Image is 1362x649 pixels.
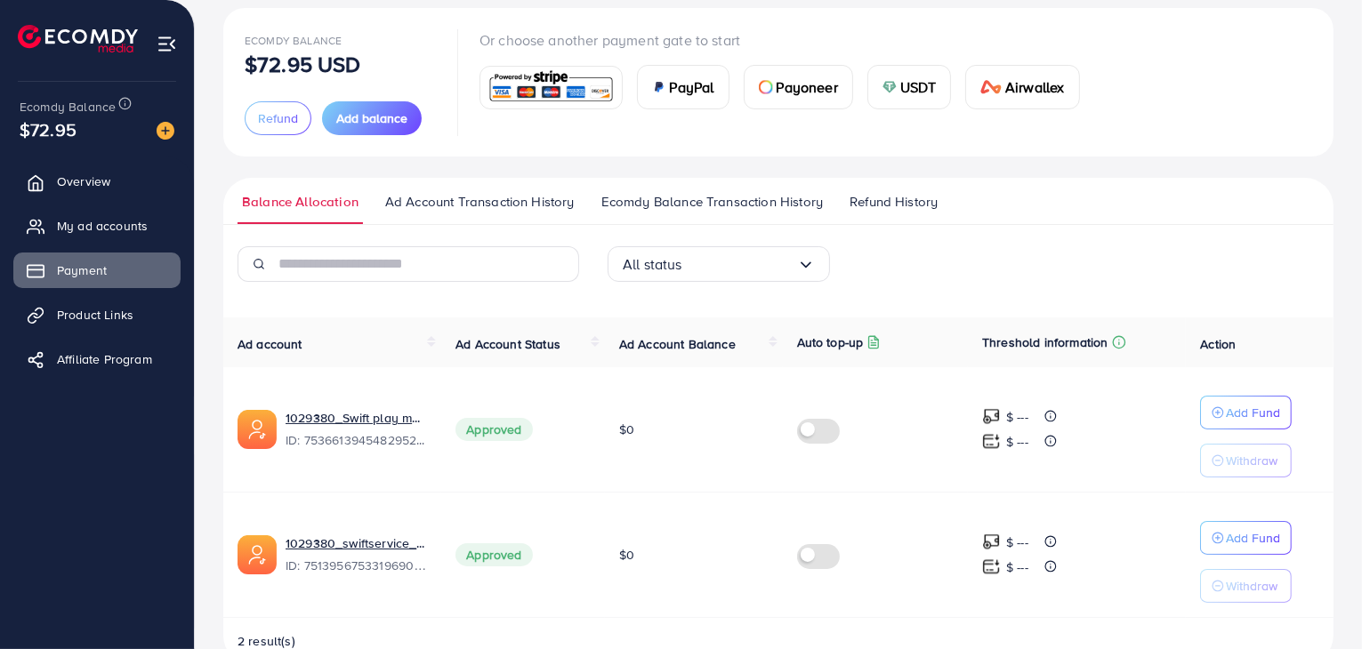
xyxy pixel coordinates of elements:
[619,546,634,564] span: $0
[982,557,1001,576] img: top-up amount
[882,80,897,94] img: card
[670,76,714,98] span: PayPal
[486,68,617,107] img: card
[18,25,138,52] img: logo
[13,297,181,333] a: Product Links
[601,192,823,212] span: Ecomdy Balance Transaction History
[480,29,1094,51] p: Or choose another payment gate to start
[982,533,1001,551] img: top-up amount
[385,192,575,212] span: Ad Account Transaction History
[619,421,634,438] span: $0
[286,534,427,552] a: 1029380_swiftservice_raafattelecom_01
[1226,527,1280,549] p: Add Fund
[157,122,174,140] img: image
[242,192,359,212] span: Balance Allocation
[1006,431,1028,453] p: $ ---
[245,101,311,135] button: Refund
[619,335,736,353] span: Ad Account Balance
[286,409,427,450] div: <span class='underline'>1029380_Swift play media_01</span></br>7536613945482952722
[1005,76,1064,98] span: Airwallex
[13,208,181,244] a: My ad accounts
[777,76,838,98] span: Payoneer
[322,101,422,135] button: Add balance
[238,335,302,353] span: Ad account
[980,80,1002,94] img: card
[1226,450,1277,471] p: Withdraw
[1200,569,1292,603] button: Withdraw
[682,251,797,278] input: Search for option
[245,53,361,75] p: $72.95 USD
[982,407,1001,426] img: top-up amount
[637,65,729,109] a: cardPayPal
[57,172,110,190] span: Overview
[652,80,666,94] img: card
[57,261,107,279] span: Payment
[608,246,830,282] div: Search for option
[759,80,773,94] img: card
[238,535,277,574] img: ic-ads-acc.e4c84228.svg
[258,109,298,127] span: Refund
[57,217,148,235] span: My ad accounts
[24,99,72,161] span: $72.95
[13,252,181,288] a: Payment
[480,66,623,109] a: card
[1200,335,1236,353] span: Action
[850,192,938,212] span: Refund History
[867,65,952,109] a: cardUSDT
[57,350,152,368] span: Affiliate Program
[286,431,427,449] span: ID: 7536613945482952722
[1200,444,1292,477] button: Withdraw
[1006,557,1028,578] p: $ ---
[900,76,937,98] span: USDT
[13,164,181,199] a: Overview
[1006,406,1028,428] p: $ ---
[20,98,116,116] span: Ecomdy Balance
[455,543,532,566] span: Approved
[286,534,427,575] div: <span class='underline'>1029380_swiftservice_raafattelecom_01</span></br>7513956753319690241
[455,335,560,353] span: Ad Account Status
[982,332,1108,353] p: Threshold information
[965,65,1079,109] a: cardAirwallex
[1226,402,1280,423] p: Add Fund
[336,109,407,127] span: Add balance
[982,432,1001,451] img: top-up amount
[286,409,427,427] a: 1029380_Swift play media_01
[1200,396,1292,429] button: Add Fund
[245,33,342,48] span: Ecomdy Balance
[455,418,532,441] span: Approved
[1006,532,1028,553] p: $ ---
[157,34,177,54] img: menu
[13,341,181,377] a: Affiliate Program
[1286,569,1349,636] iframe: Chat
[1200,521,1292,555] button: Add Fund
[1226,575,1277,597] p: Withdraw
[238,410,277,449] img: ic-ads-acc.e4c84228.svg
[797,332,864,353] p: Auto top-up
[623,251,682,278] span: All status
[744,65,853,109] a: cardPayoneer
[57,306,133,324] span: Product Links
[286,557,427,574] span: ID: 7513956753319690241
